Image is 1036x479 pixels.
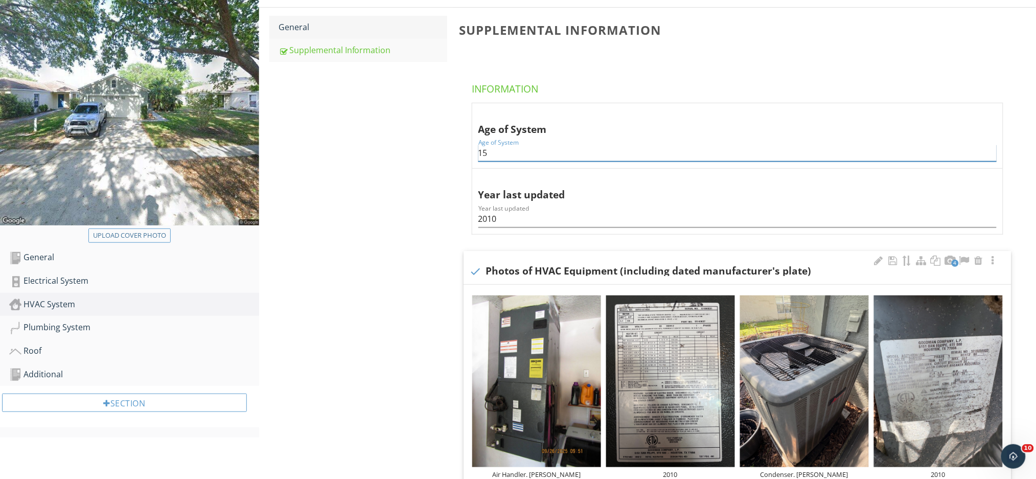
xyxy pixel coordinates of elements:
[1001,444,1026,469] iframe: Intercom live chat
[606,470,735,478] div: 2010
[740,470,869,478] div: Condenser. [PERSON_NAME]
[9,275,259,288] div: Electrical System
[9,321,259,334] div: Plumbing System
[9,368,259,381] div: Additional
[952,260,959,267] span: 4
[874,470,1003,478] div: 2010
[478,173,971,202] div: Year last updated
[472,78,1007,96] h4: Information
[606,295,735,467] img: data
[478,145,997,162] input: Age of System
[2,394,247,412] div: Section
[472,295,601,467] img: data
[472,470,601,478] div: Air Handler. [PERSON_NAME]
[9,251,259,264] div: General
[1022,444,1034,452] span: 10
[478,107,971,137] div: Age of System
[874,295,1003,467] img: data
[9,298,259,311] div: HVAC System
[459,23,1020,37] h3: Supplemental Information
[88,229,171,243] button: Upload cover photo
[279,44,447,56] div: Supplemental Information
[279,21,447,33] div: General
[740,295,869,467] img: data
[478,211,997,227] input: Year last updated
[9,345,259,358] div: Roof
[93,231,166,241] div: Upload cover photo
